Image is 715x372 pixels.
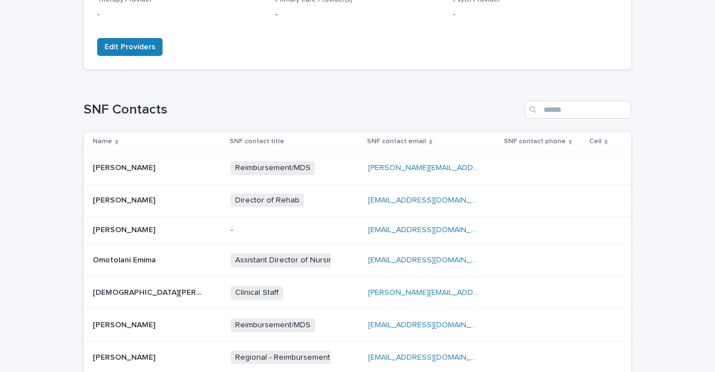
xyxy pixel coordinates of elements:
p: [DEMOGRAPHIC_DATA][PERSON_NAME] [93,286,207,298]
button: Edit Providers [97,38,163,56]
tr: [PERSON_NAME][PERSON_NAME] Reimbursement/MDS[EMAIL_ADDRESS][DOMAIN_NAME] [84,309,631,341]
a: [EMAIL_ADDRESS][DOMAIN_NAME] [368,354,494,361]
p: SNF contact email [367,135,426,148]
span: Clinical Staff [231,286,283,300]
a: [PERSON_NAME][EMAIL_ADDRESS][DOMAIN_NAME] [368,164,555,172]
span: Reimbursement/MDS [231,318,315,332]
tr: [PERSON_NAME][PERSON_NAME] Reimbursement/MDS[PERSON_NAME][EMAIL_ADDRESS][DOMAIN_NAME] [84,152,631,184]
a: [EMAIL_ADDRESS][DOMAIN_NAME] [368,321,494,329]
p: Omotolani Emima [93,253,158,265]
tr: Omotolani EmimaOmotolani Emima Assistant Director of Nursing[EMAIL_ADDRESS][DOMAIN_NAME] [84,244,631,277]
p: [PERSON_NAME] [93,194,158,205]
tr: [PERSON_NAME][PERSON_NAME] -[EMAIL_ADDRESS][DOMAIN_NAME] [84,216,631,244]
p: SNF contact phone [504,135,566,148]
p: - [231,225,342,235]
p: Name [93,135,112,148]
span: Edit Providers [104,41,155,53]
h1: SNF Contacts [84,102,521,118]
span: Regional - Reimbursement [231,351,335,365]
p: SNF contact title [230,135,284,148]
span: Assistant Director of Nursing [231,253,342,267]
span: Reimbursement/MDS [231,161,315,175]
p: [PERSON_NAME] [93,161,158,173]
tr: [DEMOGRAPHIC_DATA][PERSON_NAME][DEMOGRAPHIC_DATA][PERSON_NAME] Clinical Staff[PERSON_NAME][EMAIL_... [84,276,631,309]
p: [PERSON_NAME] [93,318,158,330]
p: Cell [589,135,602,148]
tr: [PERSON_NAME][PERSON_NAME] Director of Rehab[EMAIL_ADDRESS][DOMAIN_NAME] [84,184,631,216]
a: [PERSON_NAME][EMAIL_ADDRESS][PERSON_NAME][DOMAIN_NAME] [368,289,616,296]
p: [PERSON_NAME] [93,351,158,362]
a: [EMAIL_ADDRESS][DOMAIN_NAME] [368,226,494,234]
span: Director of Rehab [231,194,304,208]
a: [EMAIL_ADDRESS][DOMAIN_NAME] [368,256,494,264]
input: Search [525,101,631,119]
a: [EMAIL_ADDRESS][DOMAIN_NAME] [368,196,494,204]
p: [PERSON_NAME] [93,223,158,235]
